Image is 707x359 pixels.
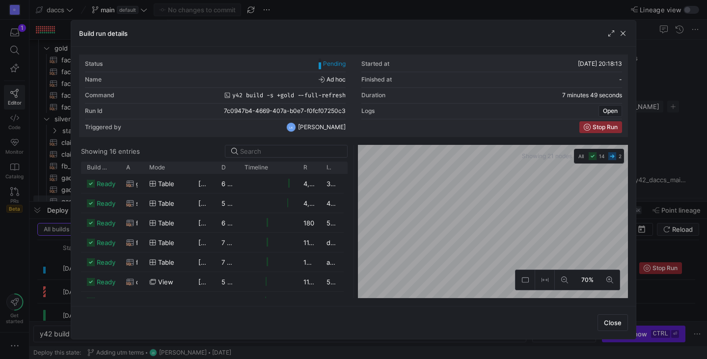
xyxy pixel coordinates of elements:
[97,174,115,193] span: ready
[619,76,622,83] span: -
[158,233,174,252] span: table
[136,214,137,233] span: fact_all_claimants
[158,174,174,193] span: table
[232,92,346,99] span: y42 build -s +gold --full-refresh
[298,252,321,272] div: 12,290
[224,108,346,114] span: 7c0947b4-4669-407a-b0e7-f0fcf07250c3
[221,180,253,188] y42-duration: 6 seconds
[298,174,321,193] div: 4,944
[221,219,253,227] y42-duration: 6 seconds
[598,105,622,117] button: Open
[198,258,248,266] span: [DATE] 20:20:14
[298,193,321,213] div: 4,944
[85,60,103,67] div: Status
[97,214,115,233] span: ready
[221,258,253,266] y42-duration: 7 seconds
[240,147,341,155] input: Search
[158,194,174,213] span: table
[599,153,604,159] span: 14
[158,273,173,292] span: view
[604,319,622,327] span: Close
[321,233,344,252] div: d5339e90-d6b8-4a71-be67-75a245f12fbc
[79,29,128,37] h3: Build run details
[522,153,574,160] span: Showing 21 nodes
[85,76,102,83] div: Name
[97,233,115,252] span: ready
[298,292,321,311] div: 12,290
[158,214,174,233] span: table
[221,199,253,207] y42-duration: 5 seconds
[321,213,344,232] div: 56e26d47-59f3-4262-bd01-1ed3fd0a8ff7
[221,164,226,171] span: Duration
[619,153,622,159] span: 2
[136,273,137,292] span: claimants
[198,298,248,305] span: [DATE] 20:20:07
[85,124,121,131] div: Triggered by
[198,219,248,227] span: [DATE] 20:20:14
[298,272,321,291] div: 11,251
[562,92,622,99] y42-duration: 7 minutes 49 seconds
[361,76,392,83] div: Finished at
[136,194,137,213] span: stg_gads_ad_stats_report
[326,164,331,171] span: Id
[97,273,115,292] span: ready
[303,164,308,171] span: Rows
[221,278,253,286] y42-duration: 5 seconds
[579,275,596,285] span: 70%
[198,239,248,247] span: [DATE] 20:20:14
[85,108,103,114] div: Run Id
[97,292,115,311] span: ready
[321,193,344,213] div: 4f66c980-da29-48f0-a7c1-c2cbb8bba60f
[319,76,346,83] span: Ad hoc
[321,252,344,272] div: a4a8c8ae-2e8c-4042-bc23-8d8f02a846e5
[198,180,248,188] span: [DATE] 20:22:16
[361,60,389,67] div: Started at
[136,292,137,311] span: claimant_claims
[221,298,253,305] y42-duration: 4 seconds
[578,60,622,67] span: [DATE] 20:18:13
[578,152,584,160] span: All
[298,233,321,252] div: 11,251
[361,92,385,99] div: Duration
[598,314,628,331] button: Close
[298,213,321,232] div: 180
[97,253,115,272] span: ready
[85,92,114,99] div: Command
[286,122,296,132] div: LK
[574,270,600,290] button: 70%
[603,108,618,114] span: Open
[321,292,344,311] div: 5761b90a-b8ac-4056-8b2d-2935acc67375
[126,164,131,171] span: Asset
[81,147,140,155] div: Showing 16 entries
[97,194,115,213] span: ready
[298,124,346,131] span: [PERSON_NAME]
[245,164,268,171] span: Timeline
[323,60,346,67] span: Pending
[361,108,375,114] div: Logs
[149,164,165,171] span: Mode
[579,121,622,133] button: Stop Run
[136,253,137,272] span: fact_claims
[158,253,174,272] span: table
[198,199,249,207] span: [DATE] 20:22:09
[136,233,137,252] span: fact_claimants_w_claims
[321,272,344,291] div: 56f5ea47-2bbc-4dbf-a59c-735996695a47
[198,278,249,286] span: [DATE] 20:20:08
[136,174,137,193] span: gads_ad_stats_report
[321,174,344,193] div: 3b0ea511-a0bc-4d45-a784-044598d4263a
[158,292,173,311] span: view
[221,239,253,247] y42-duration: 7 seconds
[593,124,618,131] span: Stop Run
[87,164,108,171] span: Build status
